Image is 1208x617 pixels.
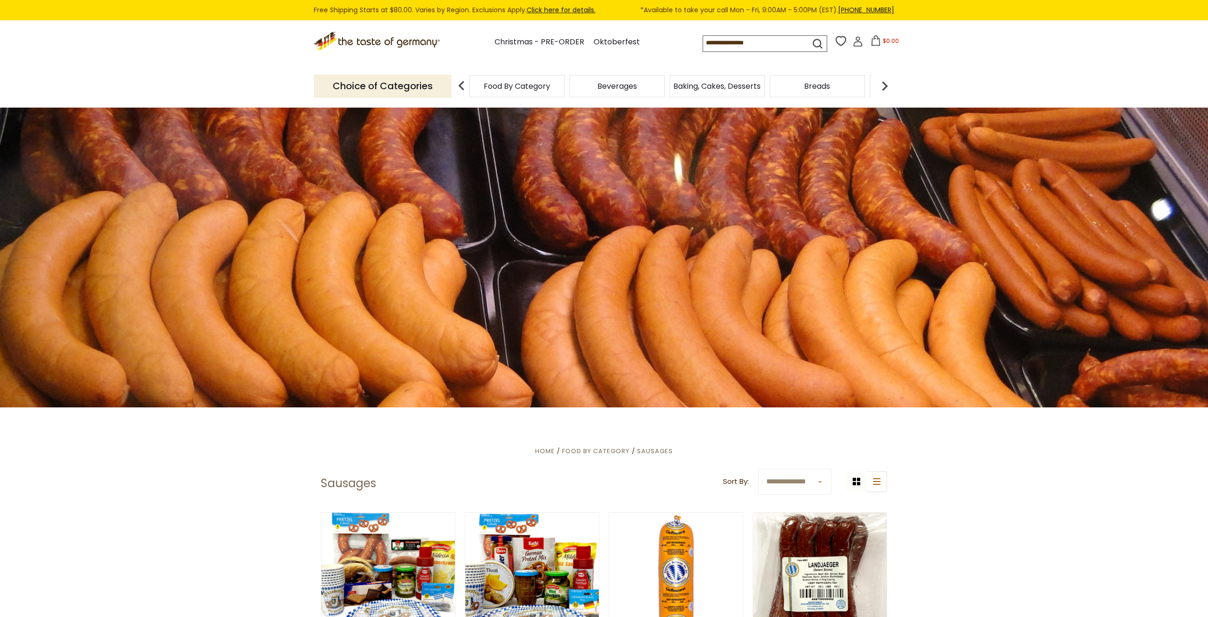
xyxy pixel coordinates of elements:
a: Oktoberfest [594,36,640,49]
h1: Sausages [321,476,376,490]
button: $0.00 [865,35,905,50]
img: next arrow [875,76,894,95]
a: Sausages [637,447,673,456]
a: Food By Category [484,83,550,90]
label: Sort By: [723,476,749,488]
p: Choice of Categories [314,75,452,98]
a: Christmas - PRE-ORDER [495,36,584,49]
a: Baking, Cakes, Desserts [673,83,761,90]
a: Home [535,447,555,456]
img: previous arrow [452,76,471,95]
span: $0.00 [883,37,899,45]
span: *Available to take your call Mon - Fri, 9:00AM - 5:00PM (EST). [640,5,894,16]
a: Food By Category [562,447,629,456]
a: Beverages [597,83,637,90]
a: Breads [804,83,830,90]
a: Click here for details. [527,5,596,15]
div: Free Shipping Starts at $80.00. Varies by Region. Exclusions Apply. [314,5,894,16]
a: [PHONE_NUMBER] [838,5,894,15]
